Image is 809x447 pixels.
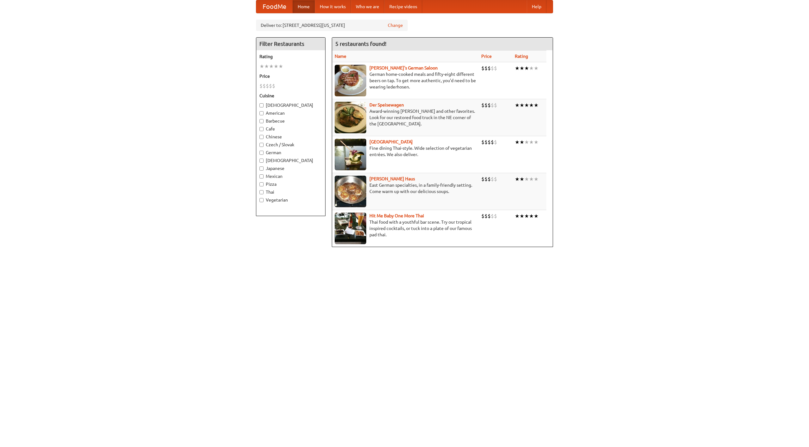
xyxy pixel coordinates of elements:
img: kohlhaus.jpg [335,176,366,207]
label: American [259,110,322,116]
a: Price [481,54,492,59]
li: $ [481,65,484,72]
a: [PERSON_NAME] Haus [369,176,415,181]
li: $ [481,213,484,220]
label: [DEMOGRAPHIC_DATA] [259,157,322,164]
input: Barbecue [259,119,264,123]
input: Vegetarian [259,198,264,202]
input: Japanese [259,166,264,171]
li: $ [491,213,494,220]
a: Who we are [351,0,384,13]
label: Pizza [259,181,322,187]
li: $ [494,139,497,146]
img: babythai.jpg [335,213,366,244]
label: Vegetarian [259,197,322,203]
input: [DEMOGRAPHIC_DATA] [259,103,264,107]
li: $ [259,82,263,89]
a: Rating [515,54,528,59]
p: Thai food with a youthful bar scene. Try our tropical inspired cocktails, or tuck into a plate of... [335,219,476,238]
li: ★ [534,213,538,220]
img: satay.jpg [335,139,366,170]
li: ★ [529,176,534,183]
input: Mexican [259,174,264,178]
label: German [259,149,322,156]
input: Pizza [259,182,264,186]
li: ★ [524,176,529,183]
li: $ [488,102,491,109]
h5: Price [259,73,322,79]
li: ★ [529,213,534,220]
li: ★ [520,176,524,183]
label: [DEMOGRAPHIC_DATA] [259,102,322,108]
li: ★ [278,63,283,70]
img: speisewagen.jpg [335,102,366,133]
li: ★ [520,213,524,220]
li: ★ [520,102,524,109]
li: ★ [529,139,534,146]
li: ★ [524,139,529,146]
li: $ [484,65,488,72]
label: Thai [259,189,322,195]
li: ★ [515,65,520,72]
li: ★ [524,65,529,72]
li: $ [484,102,488,109]
li: ★ [259,63,264,70]
div: Deliver to: [STREET_ADDRESS][US_STATE] [256,20,408,31]
label: Mexican [259,173,322,179]
img: esthers.jpg [335,65,366,96]
li: $ [266,82,269,89]
li: $ [494,65,497,72]
li: $ [488,213,491,220]
li: ★ [534,65,538,72]
label: Cafe [259,126,322,132]
li: ★ [515,102,520,109]
a: Recipe videos [384,0,422,13]
a: Hit Me Baby One More Thai [369,213,424,218]
li: ★ [524,102,529,109]
li: $ [491,102,494,109]
p: German home-cooked meals and fifty-eight different beers on tap. To get more authentic, you'd nee... [335,71,476,90]
li: ★ [529,102,534,109]
b: [PERSON_NAME]'s German Saloon [369,65,438,70]
h5: Rating [259,53,322,60]
li: ★ [264,63,269,70]
a: Home [293,0,315,13]
li: $ [494,213,497,220]
li: $ [484,213,488,220]
a: FoodMe [256,0,293,13]
li: ★ [515,139,520,146]
input: Thai [259,190,264,194]
input: [DEMOGRAPHIC_DATA] [259,159,264,163]
li: $ [488,65,491,72]
li: ★ [520,139,524,146]
li: ★ [515,213,520,220]
a: Change [388,22,403,28]
input: German [259,151,264,155]
li: $ [484,176,488,183]
ng-pluralize: 5 restaurants found! [335,41,386,47]
li: ★ [269,63,274,70]
a: Name [335,54,346,59]
li: ★ [274,63,278,70]
li: ★ [515,176,520,183]
li: $ [484,139,488,146]
b: [GEOGRAPHIC_DATA] [369,139,413,144]
a: Help [527,0,546,13]
label: Czech / Slovak [259,142,322,148]
input: Cafe [259,127,264,131]
input: Czech / Slovak [259,143,264,147]
p: Fine dining Thai-style. Wide selection of vegetarian entrées. We also deliver. [335,145,476,158]
li: ★ [524,213,529,220]
label: Japanese [259,165,322,172]
li: ★ [534,176,538,183]
li: $ [488,139,491,146]
label: Barbecue [259,118,322,124]
h4: Filter Restaurants [256,38,325,50]
a: Der Speisewagen [369,102,404,107]
li: $ [269,82,272,89]
li: $ [491,176,494,183]
li: $ [494,102,497,109]
li: $ [481,102,484,109]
